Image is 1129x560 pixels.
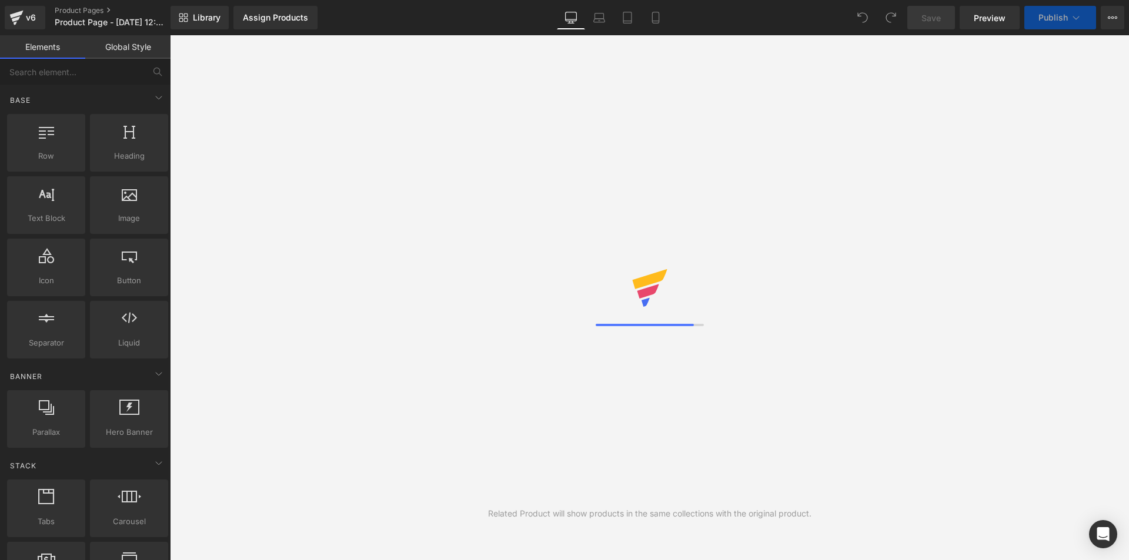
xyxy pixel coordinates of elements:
span: Banner [9,371,44,382]
span: Icon [11,274,82,287]
span: Row [11,150,82,162]
span: Publish [1038,13,1068,22]
span: Button [93,274,165,287]
div: Open Intercom Messenger [1089,520,1117,548]
button: Redo [879,6,903,29]
a: Global Style [85,35,171,59]
span: Parallax [11,426,82,438]
span: Text Block [11,212,82,224]
span: Heading [93,150,165,162]
a: v6 [5,6,45,29]
span: Stack [9,460,38,471]
span: Image [93,212,165,224]
a: Preview [960,6,1020,29]
button: Undo [851,6,874,29]
div: v6 [24,10,38,25]
div: Related Product will show products in the same collections with the original product. [488,507,811,520]
span: Hero Banner [93,426,165,438]
button: More [1101,6,1124,29]
span: Product Page - [DATE] 12:27:43 [55,18,168,27]
a: Product Pages [55,6,190,15]
a: Mobile [642,6,670,29]
span: Base [9,95,32,106]
span: Tabs [11,515,82,528]
span: Preview [974,12,1006,24]
a: Tablet [613,6,642,29]
a: Desktop [557,6,585,29]
span: Liquid [93,337,165,349]
div: Assign Products [243,13,308,22]
a: New Library [171,6,229,29]
span: Library [193,12,221,23]
a: Laptop [585,6,613,29]
button: Publish [1024,6,1096,29]
span: Carousel [93,515,165,528]
span: Save [921,12,941,24]
span: Separator [11,337,82,349]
